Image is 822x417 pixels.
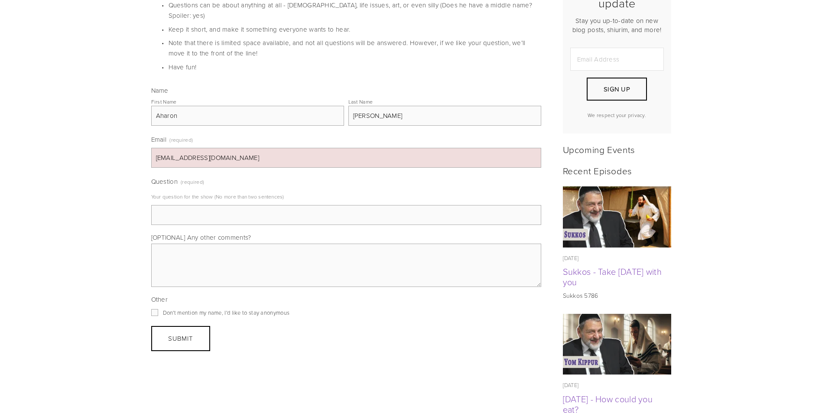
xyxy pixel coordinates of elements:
[562,314,671,375] img: Yom Kippur - How could you eat?
[181,176,204,188] span: (required)
[563,314,671,375] a: Yom Kippur - How could you eat?
[151,98,177,105] div: First Name
[570,48,664,71] input: Email Address
[563,265,662,288] a: Sukkos - Take [DATE] with you
[151,233,251,242] span: [OPTIONAL] Any other comments?
[169,134,193,146] span: (required)
[570,111,664,119] p: We respect your privacy.
[563,144,671,155] h2: Upcoming Events
[151,326,210,351] button: SubmitSubmit
[587,78,647,101] button: Sign Up
[151,86,169,95] span: Name
[151,309,158,316] input: Don't mention my name, I'd like to stay anonymous
[163,309,290,316] span: Don't mention my name, I'd like to stay anonymous
[348,98,373,105] div: Last Name
[563,393,653,415] a: [DATE] - How could you eat?
[169,38,541,59] p: Note that there is limited space available, and not all questions will be answered. However, if w...
[563,165,671,176] h2: Recent Episodes
[151,295,168,304] span: Other
[151,177,178,186] span: Question
[151,135,167,144] span: Email
[563,254,579,262] time: [DATE]
[169,24,541,35] p: Keep it short, and make it something everyone wants to hear.
[563,381,579,389] time: [DATE]
[169,62,541,72] p: Have fun!
[563,291,671,300] p: Sukkos 5786
[151,190,541,203] p: Your question for the show (No more than two sentences)
[168,334,193,343] span: Submit
[562,186,671,248] img: Sukkos - Take Yom Kippur with you
[604,85,630,94] span: Sign Up
[563,186,671,248] a: Sukkos - Take Yom Kippur with you
[570,16,664,34] p: Stay you up-to-date on new blog posts, shiurim, and more!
